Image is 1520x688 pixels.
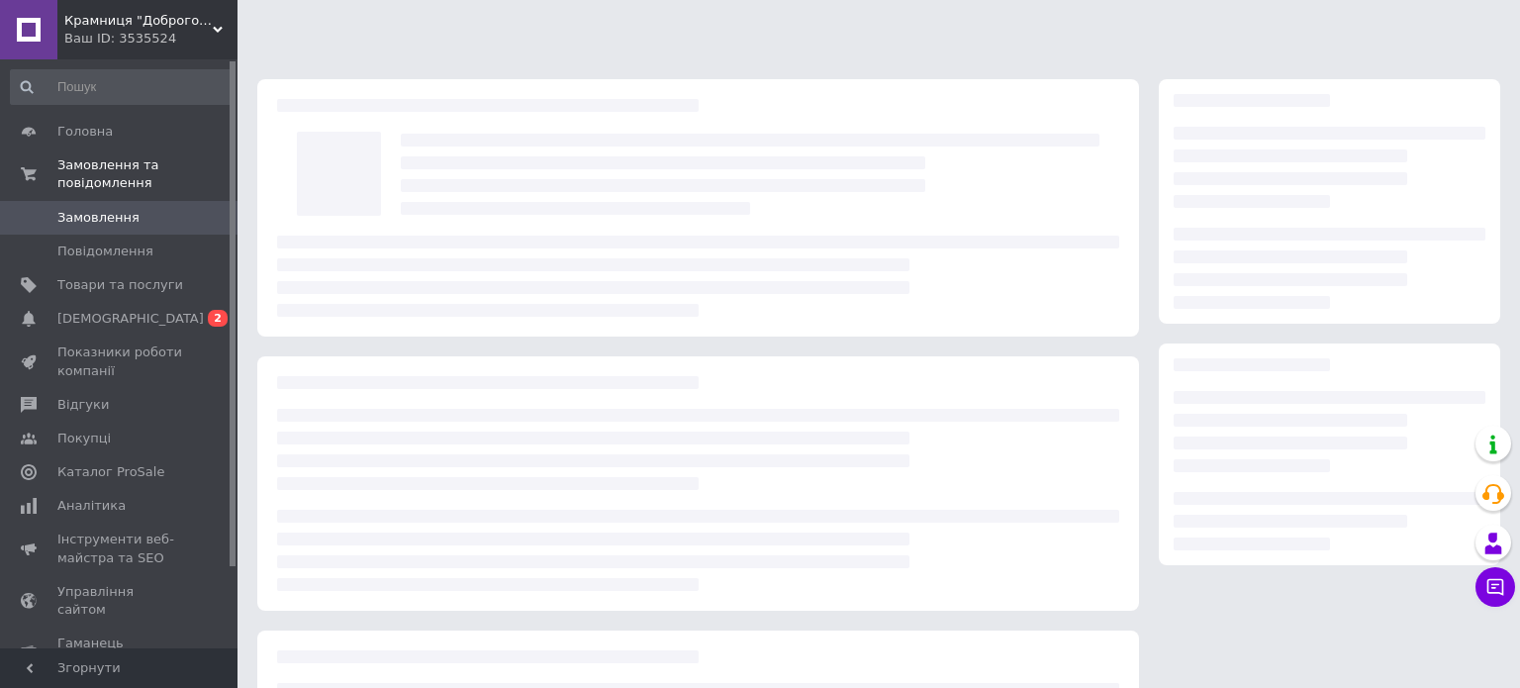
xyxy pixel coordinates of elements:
span: Аналітика [57,497,126,515]
span: Каталог ProSale [57,463,164,481]
span: Показники роботи компанії [57,344,183,379]
span: [DEMOGRAPHIC_DATA] [57,310,204,328]
span: Крамниця "Доброго одесита" [64,12,213,30]
span: Управління сайтом [57,583,183,619]
div: Ваш ID: 3535524 [64,30,237,48]
span: Покупці [57,430,111,447]
button: Чат з покупцем [1475,567,1515,607]
span: Повідомлення [57,243,153,260]
span: Гаманець компанії [57,635,183,670]
span: Товари та послуги [57,276,183,294]
span: Відгуки [57,396,109,414]
span: Головна [57,123,113,141]
span: Замовлення [57,209,140,227]
span: 2 [208,310,228,327]
span: Інструменти веб-майстра та SEO [57,531,183,566]
input: Пошук [10,69,234,105]
span: Замовлення та повідомлення [57,156,237,192]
